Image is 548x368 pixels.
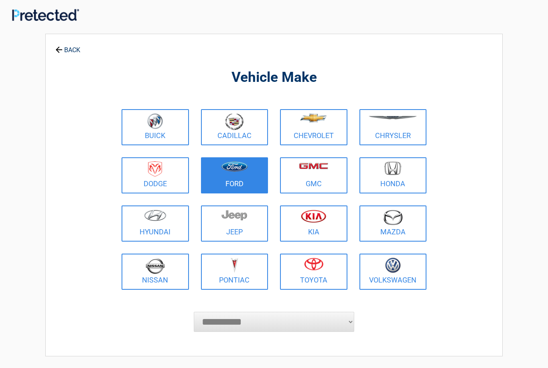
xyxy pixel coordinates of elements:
a: Mazda [359,205,427,242]
a: Chrysler [359,109,427,145]
a: Jeep [201,205,268,242]
a: GMC [280,157,347,193]
a: Toyota [280,254,347,290]
a: Chevrolet [280,109,347,145]
img: nissan [146,258,165,274]
h2: Vehicle Make [120,68,428,87]
a: Cadillac [201,109,268,145]
img: volkswagen [385,258,401,273]
a: Pontiac [201,254,268,290]
a: Dodge [122,157,189,193]
a: Buick [122,109,189,145]
a: Ford [201,157,268,193]
img: Main Logo [12,9,79,21]
img: mazda [383,209,403,225]
img: ford [221,161,248,172]
a: Nissan [122,254,189,290]
a: Kia [280,205,347,242]
a: BACK [54,39,82,53]
img: jeep [221,209,247,221]
img: pontiac [230,258,238,273]
a: Hyundai [122,205,189,242]
img: kia [301,209,326,223]
img: cadillac [225,113,244,130]
img: hyundai [144,209,166,221]
img: buick [147,113,163,129]
img: honda [384,161,401,175]
img: chevrolet [300,114,327,122]
img: toyota [304,258,323,270]
img: chrysler [368,116,417,120]
img: gmc [299,163,328,169]
a: Volkswagen [359,254,427,290]
a: Honda [359,157,427,193]
img: dodge [148,161,162,177]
